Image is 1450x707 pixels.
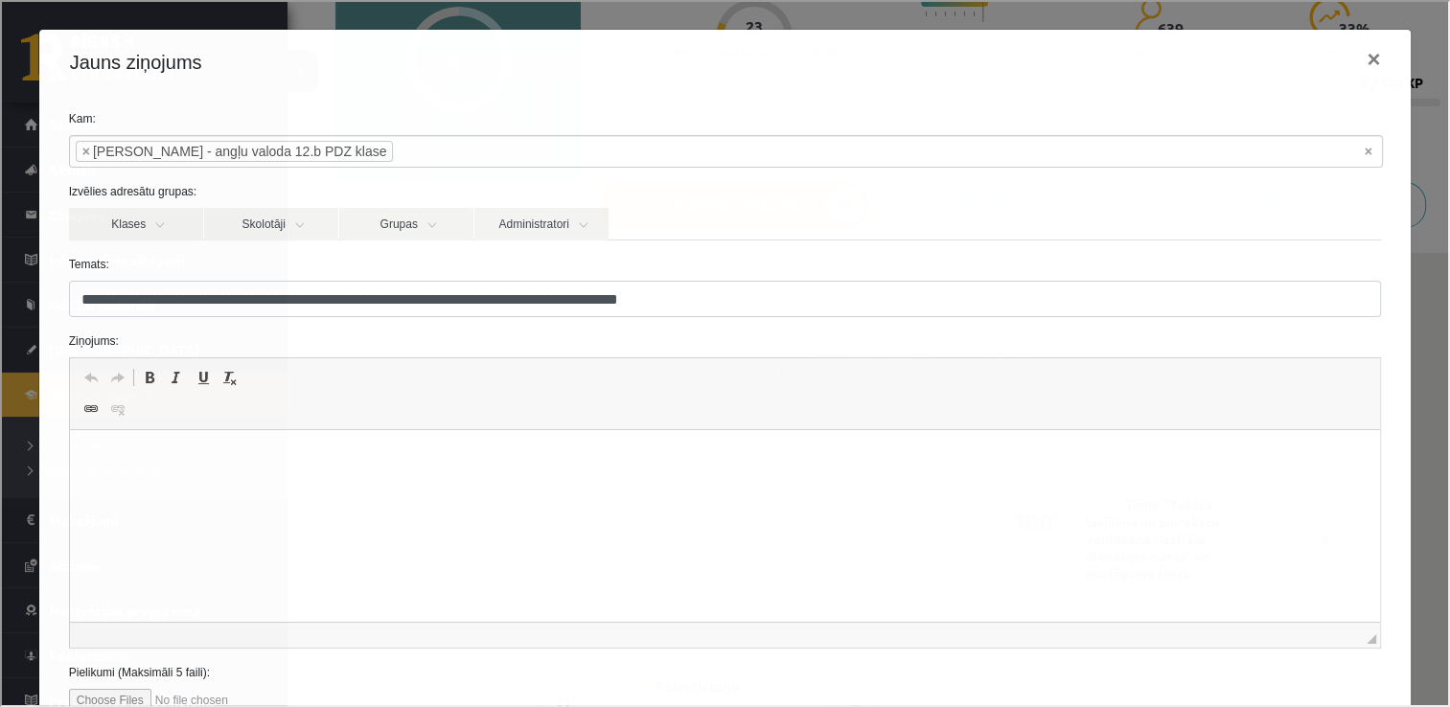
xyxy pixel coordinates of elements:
[53,181,1394,198] label: Izvēlies adresātu grupas:
[1363,140,1370,159] span: Noņemt visus vienumus
[53,254,1394,271] label: Temats:
[53,662,1394,679] label: Pielikumi (Maksimāli 5 faili):
[215,363,242,388] a: Noņemt stilus
[68,46,200,75] h4: Jauns ziņojums
[472,206,607,239] a: Administratori
[1365,632,1374,642] span: Mērogot
[74,139,392,160] li: Agnese Vaškūna - angļu valoda 12.b PDZ klase
[53,108,1394,125] label: Kam:
[53,331,1394,348] label: Ziņojums:
[134,363,161,388] a: Treknraksts (vadīšanas taustiņš+B)
[68,428,1379,620] iframe: Bagātinātā teksta redaktors, wiswyg-editor-47363945480620-1756731018-31
[161,363,188,388] a: Slīpraksts (vadīšanas taustiņš+I)
[337,206,472,239] a: Grupas
[103,363,129,388] a: Atkārtot (vadīšanas taustiņš+Y)
[81,140,88,159] span: ×
[1349,31,1393,84] button: ×
[103,395,129,420] a: Atsaistīt
[76,395,103,420] a: Saite (vadīšanas taustiņš+K)
[188,363,215,388] a: Pasvītrojums (vadīšanas taustiņš+U)
[67,206,201,239] a: Klases
[202,206,336,239] a: Skolotāji
[76,363,103,388] a: Atcelt (vadīšanas taustiņš+Z)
